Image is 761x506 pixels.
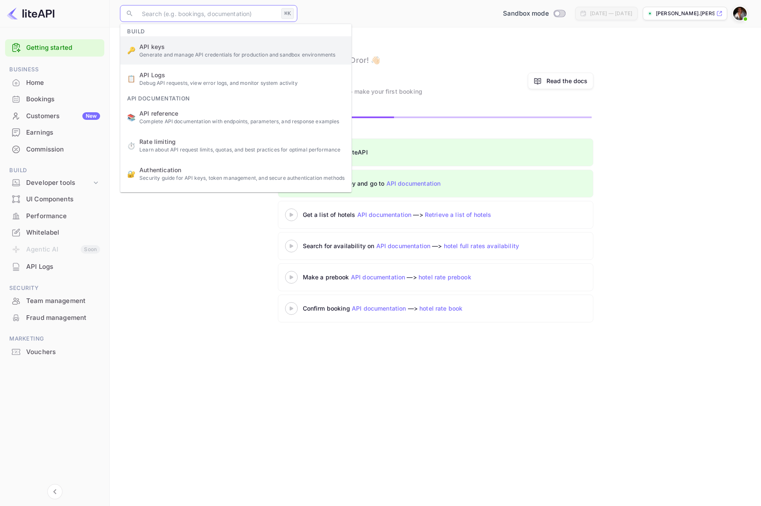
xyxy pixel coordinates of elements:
[5,344,104,360] div: Vouchers
[139,109,345,118] span: API reference
[139,174,345,182] p: Security guide for API keys, token management, and secure authentication methods
[5,310,104,325] a: Fraud management
[127,112,136,122] p: 📚
[419,305,462,312] a: hotel rate book
[376,242,431,249] a: API documentation
[5,284,104,293] span: Security
[425,211,492,218] a: Retrieve a list of hotels
[26,78,100,88] div: Home
[26,347,100,357] div: Vouchers
[5,124,104,140] a: Earnings
[120,23,152,36] span: Build
[139,42,345,51] span: API keys
[281,8,294,19] div: ⌘K
[303,148,514,157] div: An Overview of liteAPI
[303,241,598,250] div: Search for availability on —>
[5,225,104,241] div: Whitelabel
[139,79,345,87] p: Debug API requests, view error logs, and monitor system activity
[351,273,405,281] a: API documentation
[120,90,197,103] span: API Documentation
[26,228,100,238] div: Whitelabel
[127,169,136,179] p: 🔐
[5,191,104,207] a: UI Components
[127,73,136,84] p: 📋
[139,118,345,125] p: Complete API documentation with endpoints, parameters, and response examples
[5,191,104,208] div: UI Components
[26,43,100,53] a: Getting started
[26,195,100,204] div: UI Components
[352,305,406,312] a: API documentation
[733,7,747,20] img: Dror Cohen
[444,242,519,249] a: hotel full rates availability
[5,39,104,57] div: Getting started
[5,108,104,124] a: CustomersNew
[5,166,104,175] span: Build
[5,75,104,90] a: Home
[546,76,588,85] a: Read the docs
[26,178,92,188] div: Developer tools
[5,176,104,190] div: Developer tools
[5,225,104,240] a: Whitelabel
[139,146,345,154] p: Learn about API request limits, quotas, and best practices for optimal performance
[357,211,412,218] a: API documentation
[26,128,100,138] div: Earnings
[139,70,345,79] span: API Logs
[26,262,100,272] div: API Logs
[127,141,136,151] p: ⏱️
[5,208,104,225] div: Performance
[5,141,104,158] div: Commission
[303,179,514,188] div: Copy your API key and go to
[303,304,514,313] div: Confirm booking —>
[47,484,63,499] button: Collapse navigation
[127,45,136,55] p: 🔑
[5,344,104,360] a: Vouchers
[5,75,104,91] div: Home
[26,145,100,154] div: Commission
[303,273,514,281] div: Make a prebook —>
[5,259,104,274] a: API Logs
[386,180,441,187] a: API documentation
[82,112,100,120] div: New
[5,65,104,74] span: Business
[139,51,345,59] p: Generate and manage API credentials for production and sandbox environments
[5,208,104,224] a: Performance
[5,259,104,275] div: API Logs
[500,9,568,19] div: Switch to Production mode
[5,293,104,309] div: Team management
[5,334,104,344] span: Marketing
[5,91,104,107] a: Bookings
[503,9,549,19] span: Sandbox mode
[5,141,104,157] a: Commission
[590,10,632,17] div: [DATE] — [DATE]
[528,73,593,89] a: Read the docs
[26,111,100,121] div: Customers
[139,137,345,146] span: Rate limiting
[5,91,104,108] div: Bookings
[5,124,104,141] div: Earnings
[5,108,104,124] div: CustomersNew
[5,293,104,308] a: Team management
[137,5,278,22] input: Search (e.g. bookings, documentation)
[139,165,345,174] span: Authentication
[26,296,100,306] div: Team management
[7,7,54,20] img: LiteAPI logo
[26,211,100,221] div: Performance
[419,273,471,281] a: hotel rate prebook
[26,95,100,104] div: Bookings
[303,210,514,219] div: Get a list of hotels —>
[656,10,715,17] p: [PERSON_NAME].[PERSON_NAME]...
[26,313,100,323] div: Fraud management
